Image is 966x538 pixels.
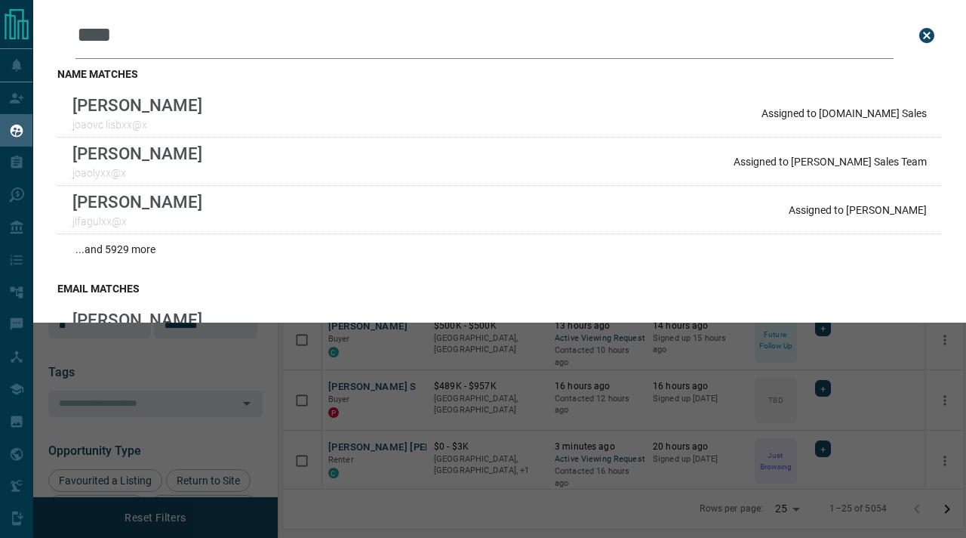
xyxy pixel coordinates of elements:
p: Assigned to [DOMAIN_NAME] Sales [761,107,927,119]
p: [PERSON_NAME] [72,144,202,163]
div: ...and 5929 more [57,234,942,264]
p: [PERSON_NAME] [72,310,202,329]
p: Assigned to [DOMAIN_NAME] Sales [761,322,927,334]
p: jlfagulxx@x [72,215,202,227]
p: joaovc.lisbxx@x [72,119,202,131]
p: Assigned to [PERSON_NAME] [789,204,927,216]
p: Assigned to [PERSON_NAME] Sales Team [734,156,927,168]
h3: name matches [57,68,942,80]
p: [PERSON_NAME] [72,95,202,115]
button: close search bar [912,20,942,51]
p: [PERSON_NAME] [72,192,202,212]
h3: email matches [57,283,942,295]
p: joaolyxx@x [72,167,202,179]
